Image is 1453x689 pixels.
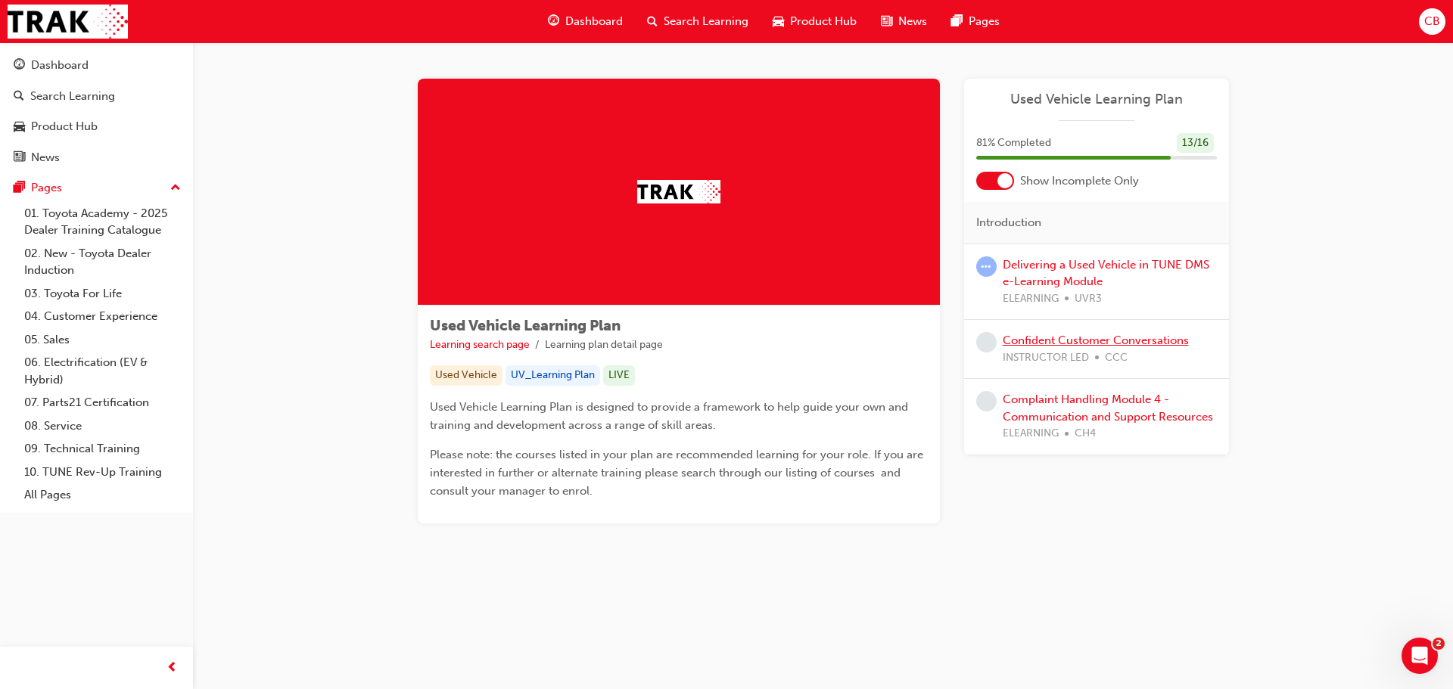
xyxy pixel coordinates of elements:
[6,113,187,141] a: Product Hub
[1105,349,1128,367] span: CCC
[14,182,25,195] span: pages-icon
[647,12,658,31] span: search-icon
[1020,172,1139,190] span: Show Incomplete Only
[430,317,621,334] span: Used Vehicle Learning Plan
[14,120,25,134] span: car-icon
[1433,638,1445,650] span: 2
[6,174,187,202] button: Pages
[1003,349,1089,367] span: INSTRUCTOR LED
[1075,290,1102,308] span: UVR3
[1003,290,1059,308] span: ELEARNING
[976,135,1051,152] span: 81 % Completed
[976,391,997,411] span: learningRecordVerb_NONE-icon
[1003,258,1209,289] a: Delivering a Used Vehicle in TUNE DMS e-Learning Module
[18,483,187,507] a: All Pages
[976,332,997,352] span: learningRecordVerb_NONE-icon
[6,48,187,174] button: DashboardSearch LearningProduct HubNews
[976,91,1217,108] a: Used Vehicle Learning Plan
[170,178,181,198] span: up-icon
[8,5,128,39] img: Trak
[536,6,635,37] a: guage-iconDashboard
[664,13,748,30] span: Search Learning
[430,448,926,498] span: Please note: the courses listed in your plan are recommended learning for your role. If you are i...
[1424,13,1440,30] span: CB
[18,437,187,461] a: 09. Technical Training
[166,659,178,678] span: prev-icon
[1419,8,1445,35] button: CB
[430,338,530,351] a: Learning search page
[761,6,869,37] a: car-iconProduct Hub
[1003,425,1059,442] span: ELEARNING
[506,365,600,386] div: UV_Learning Plan
[1177,133,1214,154] div: 13 / 16
[603,365,635,386] div: LIVE
[1003,334,1189,347] a: Confident Customer Conversations
[939,6,1012,37] a: pages-iconPages
[18,202,187,242] a: 01. Toyota Academy - 2025 Dealer Training Catalogue
[976,214,1041,231] span: Introduction
[14,90,24,104] span: search-icon
[18,351,187,391] a: 06. Electrification (EV & Hybrid)
[18,282,187,306] a: 03. Toyota For Life
[30,88,115,105] div: Search Learning
[430,400,911,432] span: Used Vehicle Learning Plan is designed to provide a framework to help guide your own and training...
[18,414,187,438] a: 08. Service
[881,12,892,31] span: news-icon
[773,12,784,31] span: car-icon
[1075,425,1096,442] span: CH4
[6,82,187,110] a: Search Learning
[637,180,720,203] img: Trak
[18,242,187,282] a: 02. New - Toyota Dealer Induction
[545,337,663,354] li: Learning plan detail page
[31,118,98,135] div: Product Hub
[548,12,559,31] span: guage-icon
[430,365,502,386] div: Used Vehicle
[14,59,25,73] span: guage-icon
[869,6,939,37] a: news-iconNews
[18,328,187,352] a: 05. Sales
[14,151,25,165] span: news-icon
[31,57,89,74] div: Dashboard
[31,179,62,197] div: Pages
[635,6,761,37] a: search-iconSearch Learning
[976,256,997,277] span: learningRecordVerb_ATTEMPT-icon
[969,13,1000,30] span: Pages
[1402,638,1438,674] iframe: Intercom live chat
[565,13,623,30] span: Dashboard
[6,144,187,172] a: News
[18,461,187,484] a: 10. TUNE Rev-Up Training
[18,305,187,328] a: 04. Customer Experience
[1003,393,1213,424] a: Complaint Handling Module 4 - Communication and Support Resources
[790,13,857,30] span: Product Hub
[6,51,187,79] a: Dashboard
[898,13,927,30] span: News
[951,12,963,31] span: pages-icon
[31,149,60,166] div: News
[18,391,187,414] a: 07. Parts21 Certification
